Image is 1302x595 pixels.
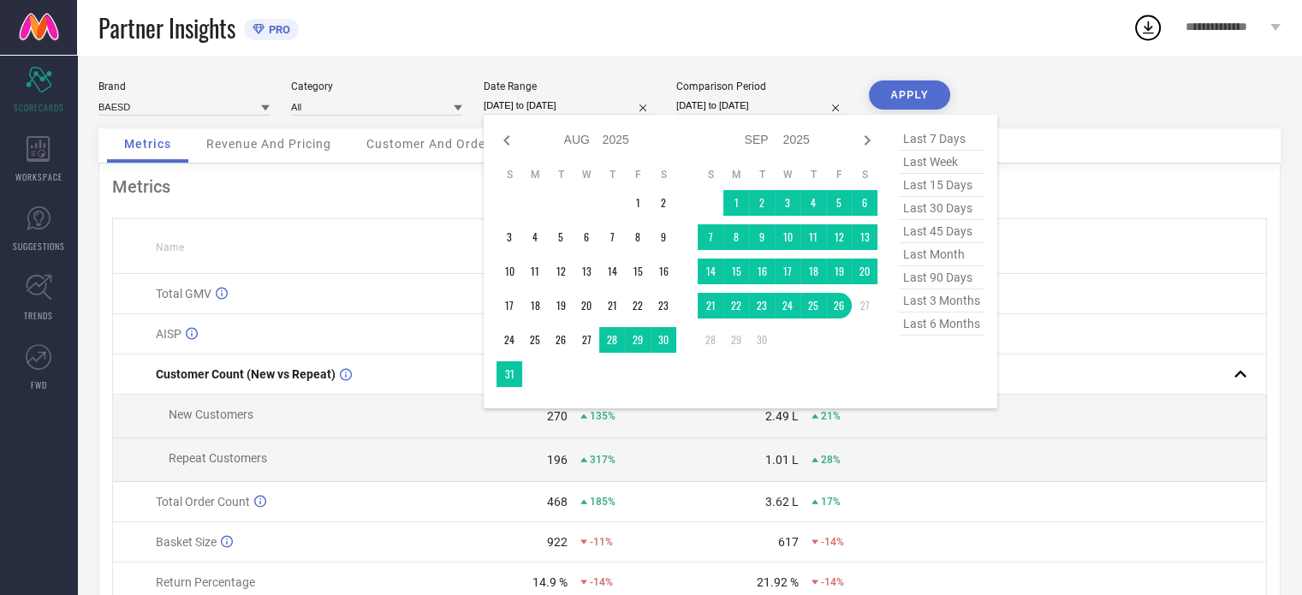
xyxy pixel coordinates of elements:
td: Sun Aug 03 2025 [496,224,522,250]
td: Wed Aug 13 2025 [574,259,599,284]
td: Fri Sep 26 2025 [826,293,852,318]
div: Previous month [496,130,517,151]
td: Fri Aug 15 2025 [625,259,651,284]
span: Basket Size [156,535,217,549]
td: Sun Aug 10 2025 [496,259,522,284]
td: Sat Aug 16 2025 [651,259,676,284]
td: Wed Sep 10 2025 [775,224,800,250]
th: Saturday [651,168,676,181]
span: SCORECARDS [14,101,64,114]
span: 135% [590,410,615,422]
span: 17% [821,496,841,508]
td: Mon Sep 08 2025 [723,224,749,250]
td: Sat Aug 30 2025 [651,327,676,353]
button: APPLY [869,80,950,110]
span: last 6 months [899,312,984,336]
td: Thu Aug 28 2025 [599,327,625,353]
td: Sun Sep 28 2025 [698,327,723,353]
span: Total Order Count [156,495,250,509]
td: Tue Sep 02 2025 [749,190,775,216]
input: Select date range [484,97,655,115]
td: Sun Aug 31 2025 [496,361,522,387]
td: Sun Aug 17 2025 [496,293,522,318]
span: Customer Count (New vs Repeat) [156,367,336,381]
td: Thu Sep 04 2025 [800,190,826,216]
span: -14% [590,576,613,588]
div: 270 [547,409,568,423]
td: Sat Sep 20 2025 [852,259,877,284]
th: Sunday [496,168,522,181]
td: Mon Sep 15 2025 [723,259,749,284]
td: Sun Sep 14 2025 [698,259,723,284]
span: Total GMV [156,287,211,300]
span: 317% [590,454,615,466]
td: Sun Sep 21 2025 [698,293,723,318]
th: Monday [522,168,548,181]
td: Thu Sep 11 2025 [800,224,826,250]
th: Sunday [698,168,723,181]
td: Sat Sep 06 2025 [852,190,877,216]
td: Fri Sep 05 2025 [826,190,852,216]
th: Monday [723,168,749,181]
td: Sun Sep 07 2025 [698,224,723,250]
td: Tue Sep 16 2025 [749,259,775,284]
span: last 30 days [899,197,984,220]
span: Metrics [124,137,171,151]
span: -14% [821,536,844,548]
span: SUGGESTIONS [13,240,65,253]
td: Fri Aug 29 2025 [625,327,651,353]
span: FWD [31,378,47,391]
div: Metrics [112,176,1267,197]
span: -11% [590,536,613,548]
th: Friday [826,168,852,181]
td: Fri Sep 12 2025 [826,224,852,250]
div: Category [291,80,462,92]
div: 922 [547,535,568,549]
td: Sat Aug 02 2025 [651,190,676,216]
span: Name [156,241,184,253]
span: last 90 days [899,266,984,289]
div: 196 [547,453,568,467]
td: Tue Sep 23 2025 [749,293,775,318]
td: Wed Sep 24 2025 [775,293,800,318]
td: Wed Aug 27 2025 [574,327,599,353]
th: Saturday [852,168,877,181]
td: Mon Sep 29 2025 [723,327,749,353]
td: Tue Aug 05 2025 [548,224,574,250]
span: TRENDS [24,309,53,322]
input: Select comparison period [676,97,847,115]
th: Thursday [800,168,826,181]
span: Repeat Customers [169,451,267,465]
td: Thu Sep 18 2025 [800,259,826,284]
td: Thu Aug 14 2025 [599,259,625,284]
td: Sat Sep 27 2025 [852,293,877,318]
td: Wed Aug 06 2025 [574,224,599,250]
td: Tue Aug 19 2025 [548,293,574,318]
span: last 7 days [899,128,984,151]
td: Wed Sep 17 2025 [775,259,800,284]
td: Mon Sep 01 2025 [723,190,749,216]
th: Thursday [599,168,625,181]
div: 617 [778,535,799,549]
th: Wednesday [775,168,800,181]
td: Mon Sep 22 2025 [723,293,749,318]
span: 185% [590,496,615,508]
th: Wednesday [574,168,599,181]
th: Tuesday [749,168,775,181]
td: Mon Aug 18 2025 [522,293,548,318]
td: Tue Aug 26 2025 [548,327,574,353]
div: 14.9 % [532,575,568,589]
td: Thu Aug 21 2025 [599,293,625,318]
td: Mon Aug 25 2025 [522,327,548,353]
span: New Customers [169,408,253,421]
span: last 3 months [899,289,984,312]
td: Fri Aug 08 2025 [625,224,651,250]
td: Mon Aug 04 2025 [522,224,548,250]
td: Fri Aug 01 2025 [625,190,651,216]
span: 21% [821,410,841,422]
span: Return Percentage [156,575,255,589]
td: Tue Aug 12 2025 [548,259,574,284]
span: Partner Insights [98,10,235,45]
th: Tuesday [548,168,574,181]
div: 1.01 L [765,453,799,467]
